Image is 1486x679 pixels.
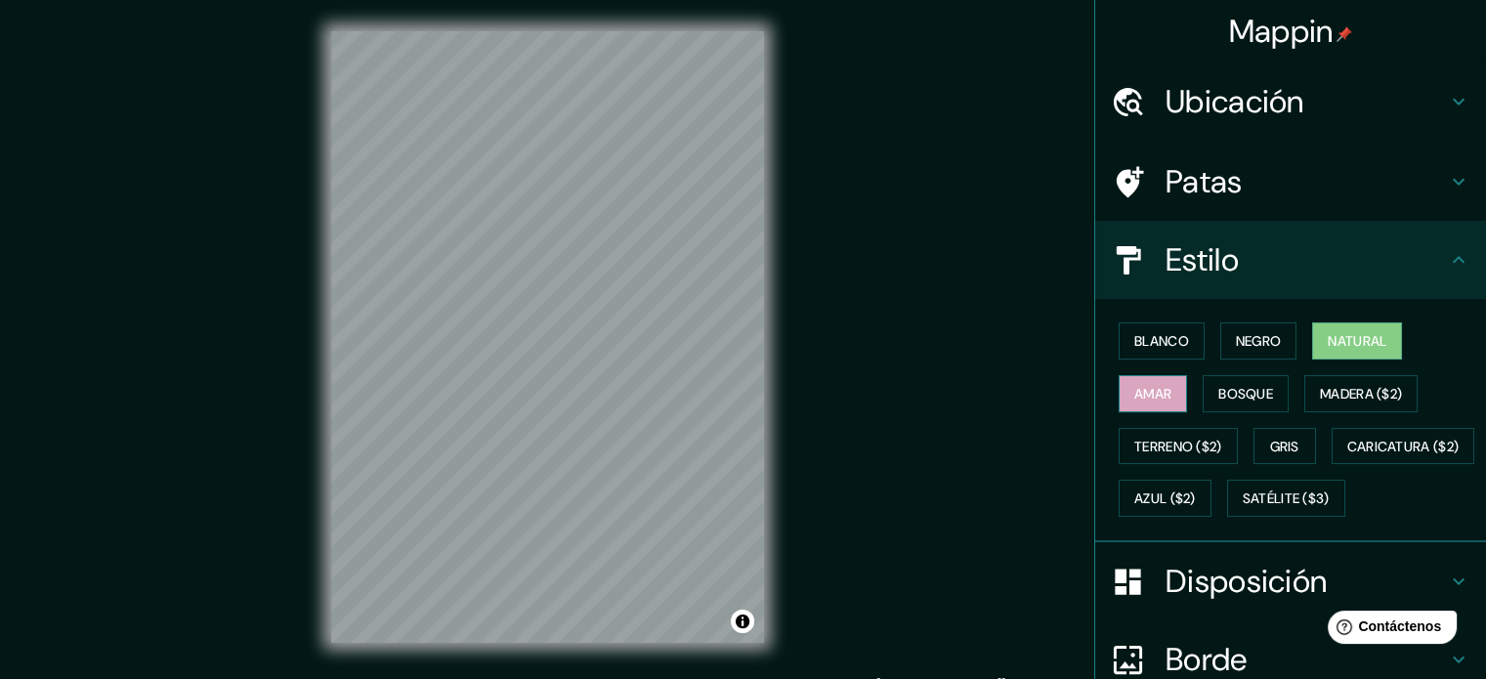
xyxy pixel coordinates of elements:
font: Azul ($2) [1134,490,1196,508]
font: Mappin [1229,11,1334,52]
button: Bosque [1203,375,1289,412]
button: Activar o desactivar atribución [731,610,754,633]
div: Patas [1095,143,1486,221]
button: Negro [1220,322,1297,360]
button: Azul ($2) [1119,480,1211,517]
button: Amar [1119,375,1187,412]
font: Ubicación [1166,81,1304,122]
div: Disposición [1095,542,1486,620]
font: Caricatura ($2) [1347,438,1460,455]
iframe: Lanzador de widgets de ayuda [1312,603,1465,658]
div: Estilo [1095,221,1486,299]
button: Terreno ($2) [1119,428,1238,465]
font: Terreno ($2) [1134,438,1222,455]
font: Madera ($2) [1320,385,1402,403]
canvas: Mapa [331,31,764,643]
font: Amar [1134,385,1171,403]
font: Satélite ($3) [1243,490,1330,508]
button: Natural [1312,322,1402,360]
font: Blanco [1134,332,1189,350]
div: Ubicación [1095,63,1486,141]
font: Natural [1328,332,1386,350]
button: Gris [1253,428,1316,465]
button: Caricatura ($2) [1332,428,1475,465]
font: Gris [1270,438,1299,455]
font: Estilo [1166,239,1239,280]
font: Patas [1166,161,1243,202]
font: Negro [1236,332,1282,350]
button: Blanco [1119,322,1205,360]
button: Satélite ($3) [1227,480,1345,517]
font: Disposición [1166,561,1327,602]
button: Madera ($2) [1304,375,1418,412]
font: Bosque [1218,385,1273,403]
img: pin-icon.png [1337,26,1352,42]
